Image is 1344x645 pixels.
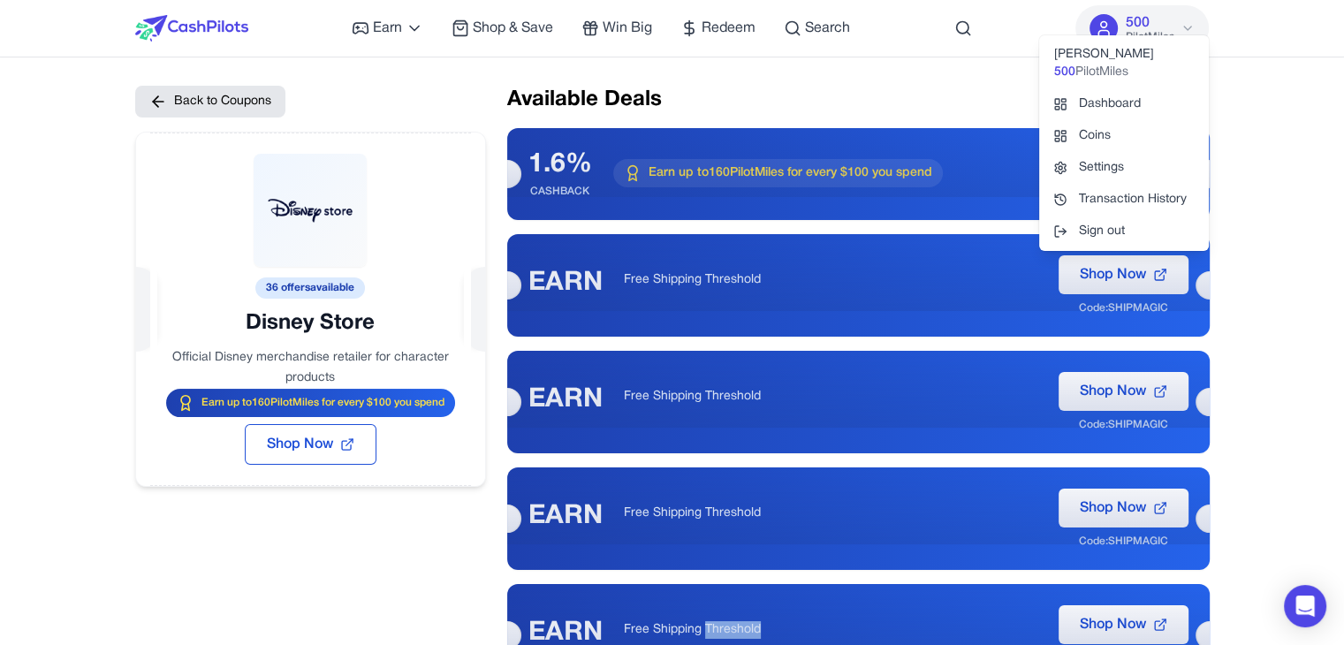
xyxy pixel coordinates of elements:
[373,18,402,39] span: Earn
[1039,39,1209,88] div: [PERSON_NAME]
[805,18,850,39] span: Search
[528,384,603,416] div: EARN
[603,18,652,39] span: Win Big
[1284,585,1326,627] div: Open Intercom Messenger
[1039,120,1209,152] a: Coins
[581,18,652,39] a: Win Big
[1080,497,1146,519] span: Shop Now
[1039,216,1209,247] button: Sign out
[1080,614,1146,635] span: Shop Now
[784,18,850,39] a: Search
[135,86,285,118] button: Back to Coupons
[624,505,1037,522] p: Free Shipping Threshold
[1059,489,1188,527] button: Shop Now
[1079,535,1168,549] div: Code: SHIPMAGIC
[1039,152,1209,184] a: Settings
[1059,255,1188,294] button: Shop Now
[1075,5,1209,51] button: 500PilotMiles
[352,18,423,39] a: Earn
[624,621,1037,639] p: Free Shipping Threshold
[1059,372,1188,411] button: Shop Now
[1059,605,1188,644] button: Shop Now
[452,18,553,39] a: Shop & Save
[624,271,1037,289] p: Free Shipping Threshold
[473,18,553,39] span: Shop & Save
[1125,12,1149,34] span: 500
[507,86,1210,114] h2: Available Deals
[680,18,756,39] a: Redeem
[1080,264,1146,285] span: Shop Now
[702,18,756,39] span: Redeem
[528,185,592,199] div: CASHBACK
[528,149,592,181] div: 1.6%
[624,388,1037,406] p: Free Shipping Threshold
[1079,418,1168,432] div: Code: SHIPMAGIC
[528,268,603,300] div: EARN
[201,396,444,410] span: Earn up to 160 PilotMiles for every $100 you spend
[1074,64,1128,81] span: PilotMiles
[1053,64,1074,81] span: 500
[1039,88,1209,120] a: Dashboard
[649,164,932,182] span: Earn up to 160 PilotMiles for every $100 you spend
[528,501,603,533] div: EARN
[1079,301,1168,315] div: Code: SHIPMAGIC
[1039,184,1209,216] a: Transaction History
[245,424,376,465] button: Shop Now
[1125,30,1173,44] span: PilotMiles
[267,434,333,455] span: Shop Now
[1080,381,1146,402] span: Shop Now
[135,15,248,42] img: CashPilots Logo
